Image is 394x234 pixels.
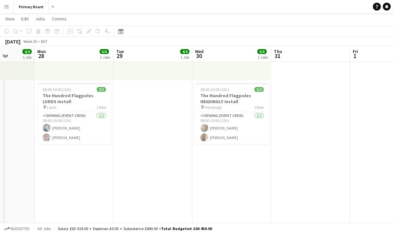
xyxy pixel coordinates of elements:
[47,105,56,110] span: Lords
[274,48,282,54] span: Thu
[5,16,15,22] span: View
[36,52,46,60] span: 28
[49,15,69,23] a: Comms
[52,16,67,22] span: Comms
[116,48,124,54] span: Tue
[37,112,111,144] app-card-role: Crewing (Event Crew)2/208:00-20:00 (12h)[PERSON_NAME][PERSON_NAME]
[205,105,222,110] span: Headingly
[194,52,204,60] span: 30
[181,55,189,60] div: 1 Job
[35,16,45,22] span: Jobs
[100,55,110,60] div: 2 Jobs
[258,55,268,60] div: 2 Jobs
[22,39,38,44] span: Week 30
[3,15,17,23] a: View
[36,226,52,231] span: All jobs
[37,48,46,54] span: Mon
[352,52,358,60] span: 1
[11,226,30,231] span: Budgeted
[18,15,31,23] a: Edit
[200,87,229,92] span: 08:00-20:00 (12h)
[273,52,282,60] span: 31
[3,225,31,232] button: Budgeted
[22,49,32,54] span: 4/4
[115,52,124,60] span: 29
[21,16,29,22] span: Edit
[58,226,212,231] div: Salary £63 619.00 + Expenses £0.00 + Subsistence £840.00 =
[23,55,31,60] div: 1 Job
[37,93,111,104] h3: The Hundred Flagpoles LORDS Install
[195,112,269,144] app-card-role: Crewing (Event Crew)2/208:00-20:00 (12h)[PERSON_NAME][PERSON_NAME]
[37,83,111,144] app-job-card: 08:00-20:00 (12h)2/2The Hundred Flagpoles LORDS Install Lords1 RoleCrewing (Event Crew)2/208:00-2...
[96,105,106,110] span: 1 Role
[41,39,48,44] div: BST
[100,49,109,54] span: 6/6
[43,87,71,92] span: 08:00-20:00 (12h)
[195,93,269,104] h3: The Hundred Flagpoles HEADINGLY Install
[180,49,189,54] span: 4/4
[97,87,106,92] span: 2/2
[5,38,20,45] div: [DATE]
[254,105,264,110] span: 1 Role
[254,87,264,92] span: 2/2
[195,83,269,144] app-job-card: 08:00-20:00 (12h)2/2The Hundred Flagpoles HEADINGLY Install Headingly1 RoleCrewing (Event Crew)2/...
[14,0,49,13] button: Primary Board
[353,48,358,54] span: Fri
[195,48,204,54] span: Wed
[257,49,267,54] span: 6/6
[161,226,212,231] span: Total Budgeted £64 459.00
[33,15,48,23] a: Jobs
